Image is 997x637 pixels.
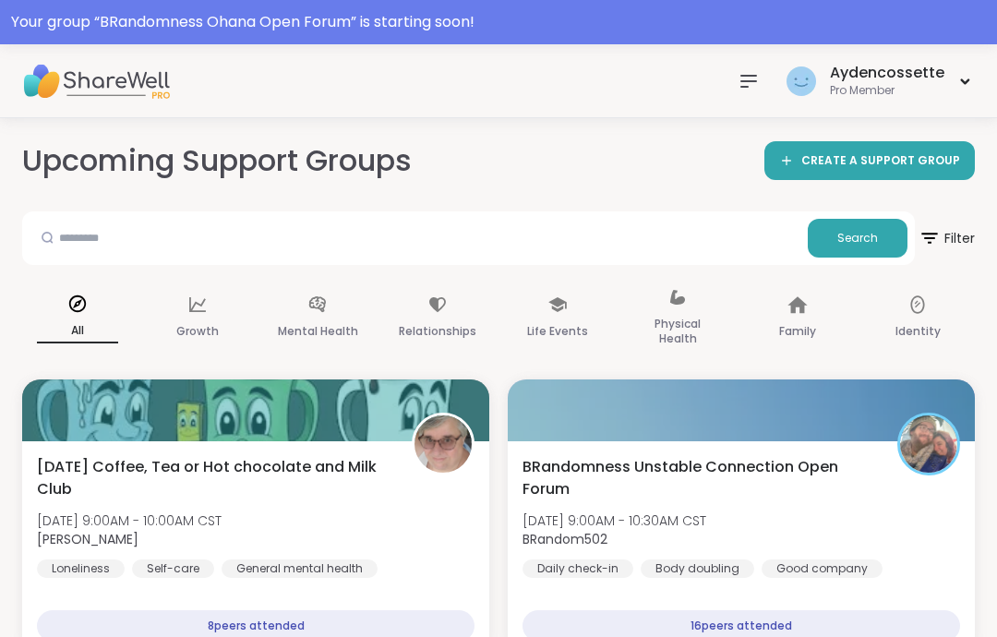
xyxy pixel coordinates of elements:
[414,415,472,473] img: Susan
[527,320,588,343] p: Life Events
[22,49,170,114] img: ShareWell Nav Logo
[132,559,214,578] div: Self-care
[779,320,816,343] p: Family
[830,83,944,99] div: Pro Member
[764,141,975,180] a: CREATE A SUPPORT GROUP
[808,219,907,258] button: Search
[278,320,358,343] p: Mental Health
[895,320,941,343] p: Identity
[523,530,607,548] b: BRandom502
[523,456,877,500] span: BRandomness Unstable Connection Open Forum
[830,63,944,83] div: Aydencossette
[787,66,816,96] img: Aydencossette
[801,153,960,169] span: CREATE A SUPPORT GROUP
[37,559,125,578] div: Loneliness
[919,216,975,260] span: Filter
[37,530,138,548] b: [PERSON_NAME]
[641,559,754,578] div: Body doubling
[22,140,412,182] h2: Upcoming Support Groups
[762,559,883,578] div: Good company
[176,320,219,343] p: Growth
[637,313,718,350] p: Physical Health
[37,456,391,500] span: [DATE] Coffee, Tea or Hot chocolate and Milk Club
[399,320,476,343] p: Relationships
[837,230,878,246] span: Search
[523,511,706,530] span: [DATE] 9:00AM - 10:30AM CST
[222,559,378,578] div: General mental health
[900,415,957,473] img: BRandom502
[523,559,633,578] div: Daily check-in
[11,11,986,33] div: Your group “ BRandomness Ohana Open Forum ” is starting soon!
[37,511,222,530] span: [DATE] 9:00AM - 10:00AM CST
[919,211,975,265] button: Filter
[37,319,118,343] p: All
